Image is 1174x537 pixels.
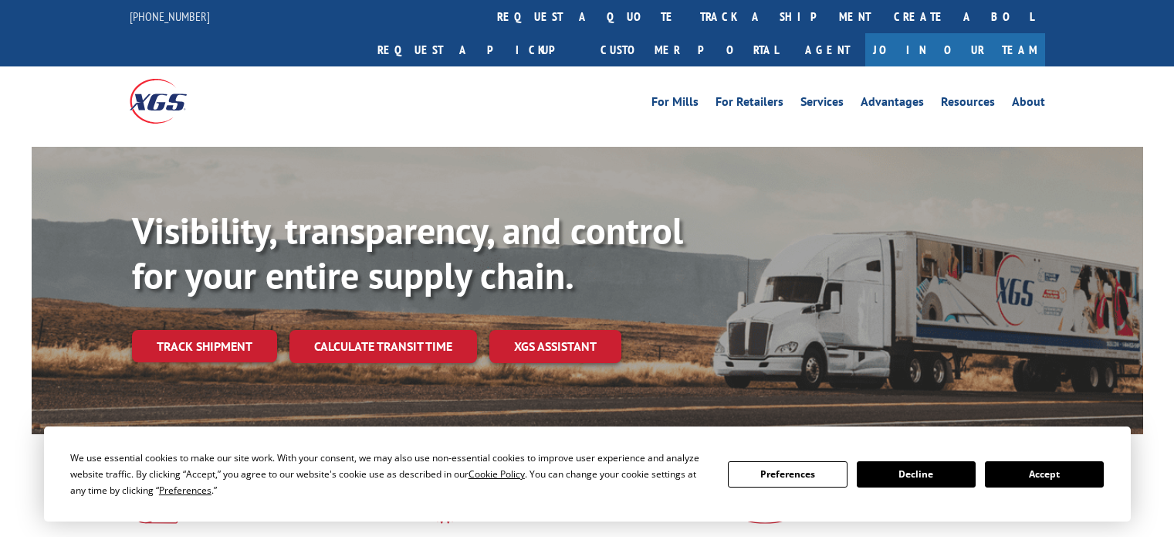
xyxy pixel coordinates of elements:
b: Visibility, transparency, and control for your entire supply chain. [132,206,683,299]
a: Resources [941,96,995,113]
a: For Retailers [716,96,783,113]
a: Join Our Team [865,33,1045,66]
button: Preferences [728,461,847,488]
a: Advantages [861,96,924,113]
span: Preferences [159,484,211,497]
button: Accept [985,461,1104,488]
a: Services [800,96,844,113]
a: About [1012,96,1045,113]
a: [PHONE_NUMBER] [130,8,210,24]
span: Cookie Policy [469,467,525,481]
a: Calculate transit time [289,330,477,363]
a: Agent [790,33,865,66]
a: For Mills [651,96,699,113]
a: XGS ASSISTANT [489,330,621,363]
a: Request a pickup [366,33,589,66]
div: We use essential cookies to make our site work. With your consent, we may also use non-essential ... [70,450,709,498]
div: Cookie Consent Prompt [44,427,1131,522]
a: Customer Portal [589,33,790,66]
button: Decline [857,461,976,488]
a: Track shipment [132,330,277,362]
